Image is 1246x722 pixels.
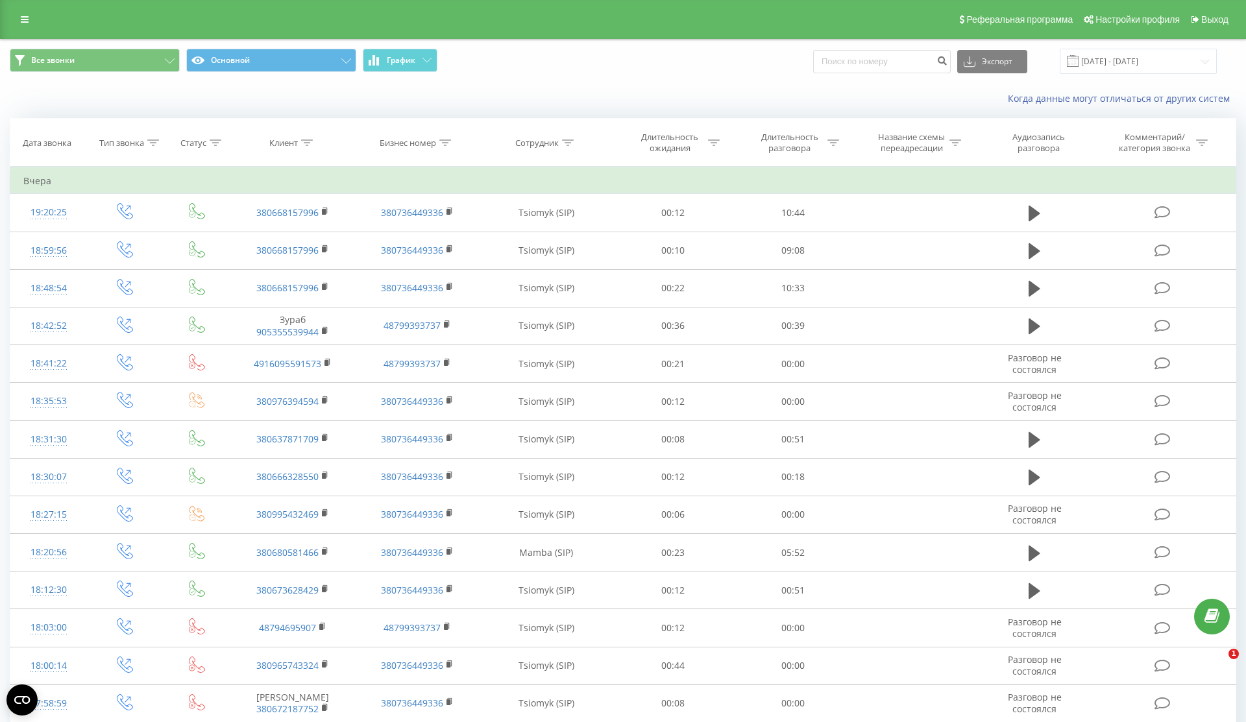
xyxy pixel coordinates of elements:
td: Tsiomyk (SIP) [479,684,613,722]
div: Дата звонка [23,138,71,149]
a: 48799393737 [384,357,441,370]
div: Длительность ожидания [635,132,705,154]
a: 380736449336 [381,584,443,596]
td: 00:51 [733,420,852,458]
td: 00:12 [613,609,733,647]
td: 10:44 [733,194,852,232]
a: 380736449336 [381,433,443,445]
a: 48794695907 [259,621,316,634]
a: 48799393737 [384,621,441,634]
td: 00:08 [613,684,733,722]
a: 380736449336 [381,697,443,709]
div: 18:59:56 [23,238,74,263]
td: 00:12 [613,458,733,496]
td: [PERSON_NAME] [230,684,355,722]
a: 380736449336 [381,546,443,559]
div: 18:30:07 [23,464,74,490]
div: 18:03:00 [23,615,74,640]
td: Tsiomyk (SIP) [479,345,613,383]
div: 19:20:25 [23,200,74,225]
a: 380637871709 [256,433,319,445]
a: 380666328550 [256,470,319,483]
span: Разговор не состоялся [1008,502,1062,526]
td: 00:00 [733,496,852,533]
td: 00:44 [613,647,733,684]
td: 00:00 [733,383,852,420]
td: 00:06 [613,496,733,533]
span: Все звонки [31,55,75,66]
td: 00:00 [733,345,852,383]
a: 380680581466 [256,546,319,559]
td: Tsiomyk (SIP) [479,269,613,307]
a: Когда данные могут отличаться от других систем [1008,92,1236,104]
td: Tsiomyk (SIP) [479,458,613,496]
span: 1 [1228,649,1239,659]
td: 00:12 [613,194,733,232]
td: 09:08 [733,232,852,269]
td: Tsiomyk (SIP) [479,496,613,533]
td: 00:39 [733,307,852,344]
td: Tsiomyk (SIP) [479,232,613,269]
a: 380965743324 [256,659,319,671]
a: 380673628429 [256,584,319,596]
a: 48799393737 [384,319,441,331]
td: 00:23 [613,534,733,572]
div: 18:41:22 [23,351,74,376]
div: 18:20:56 [23,540,74,565]
td: Mamba (SIP) [479,534,613,572]
div: Сотрудник [515,138,559,149]
span: Настройки профиля [1095,14,1180,25]
a: 4916095591573 [254,357,321,370]
button: График [363,49,437,72]
div: 18:48:54 [23,276,74,301]
td: 00:00 [733,684,852,722]
input: Поиск по номеру [813,50,951,73]
div: Клиент [269,138,298,149]
div: Аудиозапись разговора [997,132,1081,154]
a: 380995432469 [256,508,319,520]
td: Tsiomyk (SIP) [479,194,613,232]
button: Все звонки [10,49,180,72]
td: Tsiomyk (SIP) [479,647,613,684]
span: Разговор не состоялся [1008,653,1062,677]
div: 18:00:14 [23,653,74,679]
iframe: Intercom live chat [1202,649,1233,680]
div: Название схемы переадресации [877,132,946,154]
td: 10:33 [733,269,852,307]
button: Экспорт [957,50,1027,73]
a: 380668157996 [256,206,319,219]
div: 18:42:52 [23,313,74,339]
a: 380976394594 [256,395,319,407]
span: Разговор не состоялся [1008,352,1062,376]
button: Основной [186,49,356,72]
td: 00:12 [613,572,733,609]
a: 380736449336 [381,206,443,219]
td: Tsiomyk (SIP) [479,609,613,647]
span: График [387,56,415,65]
div: 17:58:59 [23,691,74,716]
td: Tsiomyk (SIP) [479,307,613,344]
a: 380668157996 [256,244,319,256]
div: Бизнес номер [380,138,436,149]
button: Open CMP widget [6,684,38,716]
td: 00:51 [733,572,852,609]
div: 18:27:15 [23,502,74,527]
span: Разговор не состоялся [1008,389,1062,413]
a: 380736449336 [381,282,443,294]
td: 00:22 [613,269,733,307]
a: 380736449336 [381,659,443,671]
a: 905355539944 [256,326,319,338]
div: Комментарий/категория звонка [1117,132,1193,154]
div: Статус [180,138,206,149]
td: 00:36 [613,307,733,344]
span: Выход [1201,14,1228,25]
div: 18:31:30 [23,427,74,452]
td: 00:00 [733,609,852,647]
div: 18:12:30 [23,577,74,603]
td: 00:00 [733,647,852,684]
td: Tsiomyk (SIP) [479,383,613,420]
span: Реферальная программа [966,14,1073,25]
td: Tsiomyk (SIP) [479,420,613,458]
td: 05:52 [733,534,852,572]
td: 00:18 [733,458,852,496]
